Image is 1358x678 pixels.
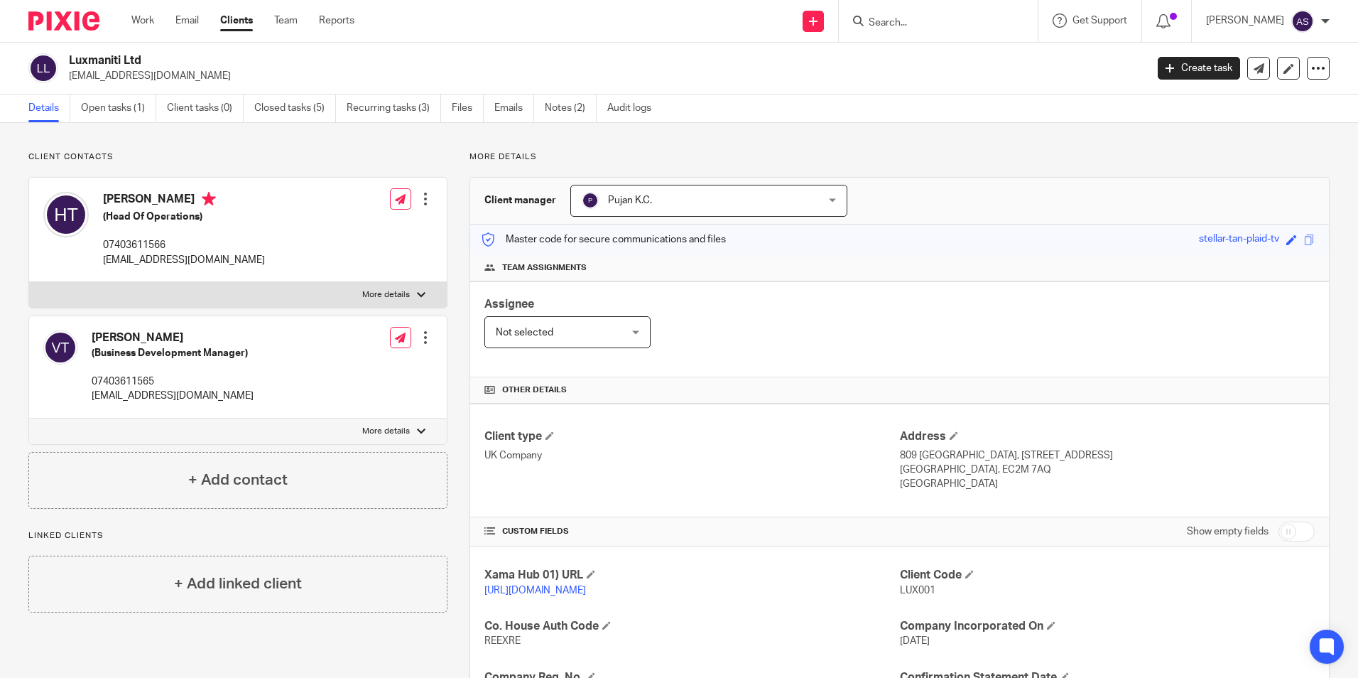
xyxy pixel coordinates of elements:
img: svg%3E [43,330,77,365]
a: Team [274,14,298,28]
span: [DATE] [900,636,930,646]
img: Pixie [28,11,99,31]
h5: (Business Development Manager) [92,346,254,360]
span: Not selected [496,328,553,338]
a: Details [28,95,70,122]
p: [GEOGRAPHIC_DATA] [900,477,1315,491]
h4: [PERSON_NAME] [103,192,265,210]
h4: Client type [484,429,899,444]
span: LUX001 [900,586,935,596]
a: [URL][DOMAIN_NAME] [484,586,586,596]
input: Search [867,17,995,30]
h4: + Add contact [188,469,288,491]
p: More details [362,426,410,437]
h4: Co. House Auth Code [484,619,899,634]
img: svg%3E [1291,10,1314,33]
a: Recurring tasks (3) [347,95,441,122]
span: REEXRE [484,636,521,646]
h4: + Add linked client [174,573,302,595]
a: Work [131,14,154,28]
a: Emails [494,95,534,122]
h5: (Head Of Operations) [103,210,265,224]
h4: Xama Hub 01) URL [484,568,899,583]
a: Email [175,14,199,28]
span: Assignee [484,298,534,310]
a: Create task [1158,57,1240,80]
span: Other details [502,384,567,396]
img: svg%3E [28,53,58,83]
p: UK Company [484,448,899,463]
a: Files [452,95,484,122]
p: More details [362,289,410,301]
p: [EMAIL_ADDRESS][DOMAIN_NAME] [69,69,1136,83]
h4: Address [900,429,1315,444]
p: [GEOGRAPHIC_DATA], EC2M 7AQ [900,463,1315,477]
i: Primary [202,192,216,206]
a: Reports [319,14,354,28]
a: Closed tasks (5) [254,95,336,122]
label: Show empty fields [1187,524,1269,539]
p: [PERSON_NAME] [1206,14,1284,28]
a: Client tasks (0) [167,95,244,122]
p: [EMAIL_ADDRESS][DOMAIN_NAME] [103,253,265,267]
span: Pujan K.C. [608,195,652,205]
p: 07403611566 [103,238,265,252]
img: svg%3E [582,192,599,209]
p: 809 [GEOGRAPHIC_DATA], [STREET_ADDRESS] [900,448,1315,463]
a: Clients [220,14,253,28]
p: [EMAIL_ADDRESS][DOMAIN_NAME] [92,389,254,403]
h2: Luxmaniti Ltd [69,53,923,68]
a: Open tasks (1) [81,95,156,122]
span: Get Support [1072,16,1127,26]
h4: [PERSON_NAME] [92,330,254,345]
p: Linked clients [28,530,447,542]
p: More details [469,151,1330,163]
h4: Client Code [900,568,1315,583]
h4: CUSTOM FIELDS [484,526,899,537]
span: Team assignments [502,262,587,274]
img: svg%3E [43,192,89,237]
h3: Client manager [484,193,556,208]
p: Master code for secure communications and files [481,232,726,247]
a: Audit logs [607,95,662,122]
p: Client contacts [28,151,447,163]
p: 07403611565 [92,375,254,389]
a: Notes (2) [545,95,597,122]
div: stellar-tan-plaid-tv [1199,232,1279,248]
h4: Company Incorporated On [900,619,1315,634]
